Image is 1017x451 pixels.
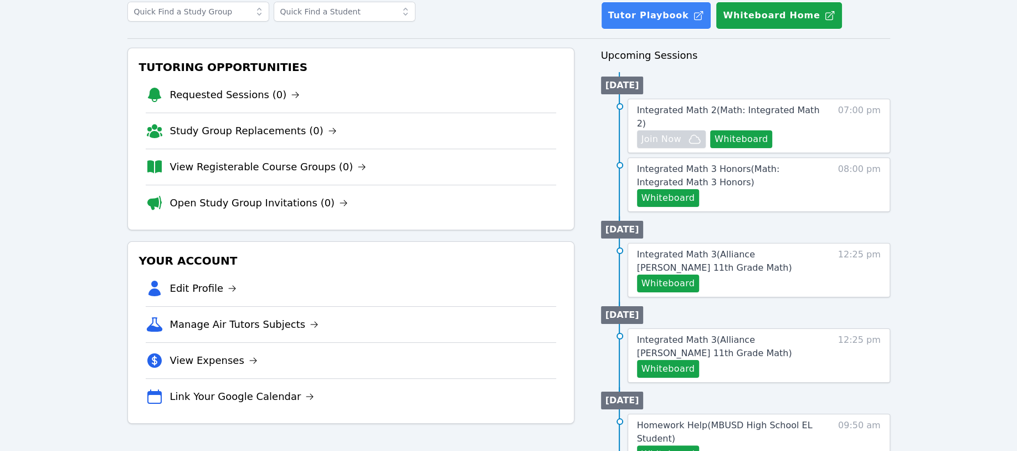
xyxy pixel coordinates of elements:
[637,249,792,273] span: Integrated Math 3 ( Alliance [PERSON_NAME] 11th Grade Math )
[838,163,881,207] span: 08:00 pm
[637,105,820,129] span: Integrated Math 2 ( Math: Integrated Math 2 )
[137,57,565,77] h3: Tutoring Opportunities
[637,104,820,130] a: Integrated Math 2(Math: Integrated Math 2)
[601,221,644,239] li: [DATE]
[170,389,315,404] a: Link Your Google Calendar
[601,77,644,94] li: [DATE]
[601,392,644,409] li: [DATE]
[127,2,269,22] input: Quick Find a Study Group
[637,419,820,445] a: Homework Help(MBUSD High School EL Student)
[601,48,890,63] h3: Upcoming Sessions
[170,281,237,296] a: Edit Profile
[637,420,813,444] span: Homework Help ( MBUSD High School EL Student )
[170,317,319,332] a: Manage Air Tutors Subjects
[170,87,300,103] a: Requested Sessions (0)
[637,333,820,360] a: Integrated Math 3(Alliance [PERSON_NAME] 11th Grade Math)
[637,248,820,275] a: Integrated Math 3(Alliance [PERSON_NAME] 11th Grade Math)
[637,163,820,189] a: Integrated Math 3 Honors(Math: Integrated Math 3 Honors)
[170,123,337,139] a: Study Group Replacements (0)
[716,2,843,29] button: Whiteboard Home
[838,333,881,378] span: 12:25 pm
[637,130,706,148] button: Join Now
[601,306,644,324] li: [DATE]
[637,335,792,358] span: Integrated Math 3 ( Alliance [PERSON_NAME] 11th Grade Math )
[170,159,367,175] a: View Registerable Course Groups (0)
[637,275,700,292] button: Whiteboard
[637,189,700,207] button: Whiteboard
[170,353,258,368] a: View Expenses
[838,104,881,148] span: 07:00 pm
[637,164,780,188] span: Integrated Math 3 Honors ( Math: Integrated Math 3 Honors )
[641,133,681,146] span: Join Now
[170,195,348,211] a: Open Study Group Invitations (0)
[601,2,712,29] a: Tutor Playbook
[637,360,700,378] button: Whiteboard
[137,251,565,271] h3: Your Account
[274,2,415,22] input: Quick Find a Student
[838,248,881,292] span: 12:25 pm
[710,130,773,148] button: Whiteboard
